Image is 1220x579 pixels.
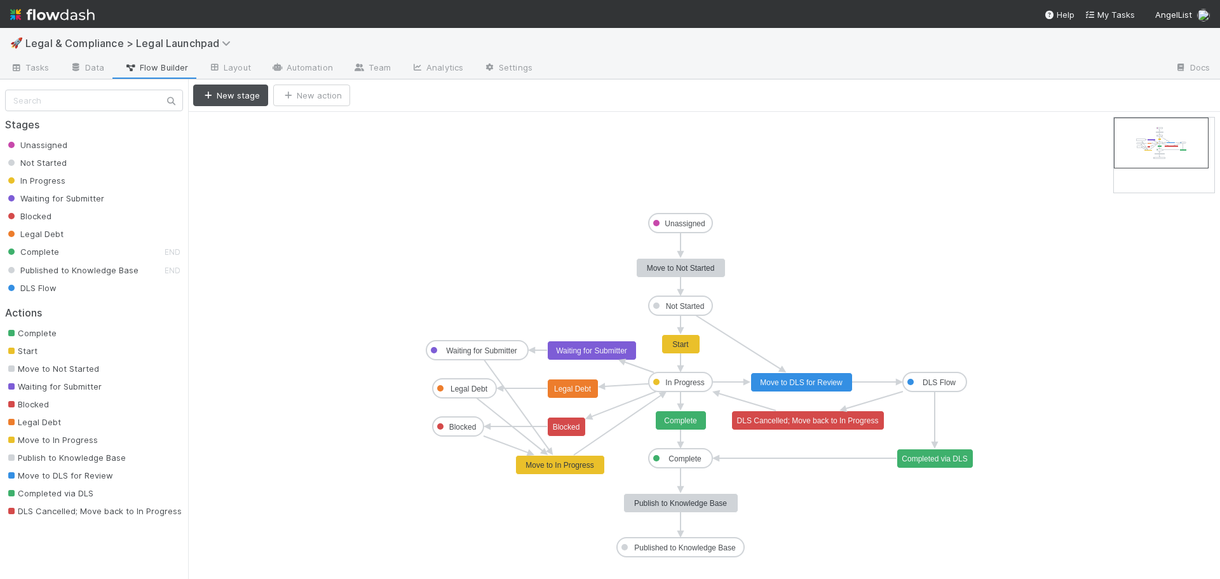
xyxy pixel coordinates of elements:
[664,416,697,425] text: Complete
[193,85,268,106] button: New stage
[556,346,627,355] text: Waiting for Submitter
[473,58,543,79] a: Settings
[1085,10,1135,20] span: My Tasks
[5,453,126,463] span: Publish to Knowledge Base
[634,543,736,552] text: Published to Knowledge Base
[668,454,701,463] text: Complete
[737,416,879,425] text: DLS Cancelled; Move back to In Progress
[5,488,93,498] span: Completed via DLS
[10,61,50,74] span: Tasks
[554,385,592,393] text: Legal Debt
[634,499,727,508] text: Publish to Knowledge Base
[25,37,237,50] span: Legal & Compliance > Legal Launchpad
[5,119,183,131] h2: Stages
[1165,58,1220,79] a: Docs
[5,364,99,374] span: Move to Not Started
[665,219,705,228] text: Unassigned
[5,158,67,168] span: Not Started
[665,378,704,387] text: In Progress
[10,37,23,48] span: 🚀
[198,58,261,79] a: Layout
[5,399,49,409] span: Blocked
[5,283,57,293] span: DLS Flow
[446,346,517,355] text: Waiting for Submitter
[902,454,967,463] text: Completed via DLS
[5,307,183,319] h2: Actions
[5,265,139,275] span: Published to Knowledge Base
[525,461,593,470] text: Move to In Progress
[5,381,102,392] span: Waiting for Submitter
[5,211,51,221] span: Blocked
[5,506,182,516] span: DLS Cancelled; Move back to In Progress
[5,229,64,239] span: Legal Debt
[5,175,65,186] span: In Progress
[10,4,95,25] img: logo-inverted-e16ddd16eac7371096b0.svg
[451,385,488,393] text: Legal Debt
[672,340,689,349] text: Start
[5,328,57,338] span: Complete
[5,140,67,150] span: Unassigned
[1044,8,1074,21] div: Help
[449,423,477,432] text: Blocked
[5,435,98,445] span: Move to In Progress
[923,378,956,387] text: DLS Flow
[553,423,580,432] text: Blocked
[5,417,61,427] span: Legal Debt
[1155,10,1192,20] span: AngelList
[5,346,37,356] span: Start
[5,90,183,111] input: Search
[273,85,350,106] button: New action
[1085,8,1135,21] a: My Tasks
[647,264,715,273] text: Move to Not Started
[1197,9,1210,22] img: avatar_ba76ddef-3fd0-4be4-9bc3-126ad567fcd5.png
[165,266,180,275] small: END
[760,378,843,387] text: Move to DLS for Review
[114,58,198,79] a: Flow Builder
[261,58,343,79] a: Automation
[60,58,114,79] a: Data
[343,58,401,79] a: Team
[5,470,113,480] span: Move to DLS for Review
[401,58,473,79] a: Analytics
[5,247,59,257] span: Complete
[125,61,188,74] span: Flow Builder
[5,193,104,203] span: Waiting for Submitter
[666,302,705,311] text: Not Started
[165,247,180,257] small: END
